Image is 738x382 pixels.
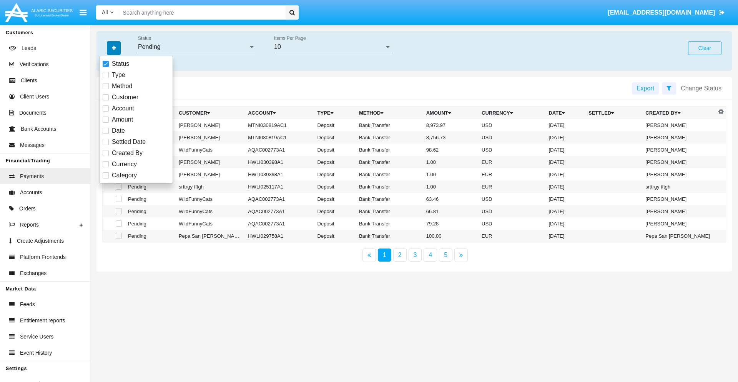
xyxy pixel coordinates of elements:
[314,107,356,119] th: Type
[314,230,356,242] td: Deposit
[642,168,716,180] td: [PERSON_NAME]
[19,109,47,117] span: Documents
[545,230,585,242] td: [DATE]
[608,9,715,16] span: [EMAIL_ADDRESS][DOMAIN_NAME]
[125,180,176,193] td: Pending
[20,349,52,357] span: Event History
[356,217,423,230] td: Bank Transfer
[314,119,356,131] td: Deposit
[356,119,423,131] td: Bank Transfer
[112,115,133,124] span: Amount
[176,143,245,156] td: WildFunnyCats
[176,205,245,217] td: WildFunnyCats
[22,44,36,52] span: Leads
[545,107,585,119] th: Date
[245,205,314,217] td: AQAC002773A1
[176,217,245,230] td: WildFunnyCats
[356,107,423,119] th: Method
[112,137,146,147] span: Settled Date
[545,131,585,143] td: [DATE]
[545,217,585,230] td: [DATE]
[356,230,423,242] td: Bank Transfer
[642,217,716,230] td: [PERSON_NAME]
[424,249,437,262] a: 4
[314,156,356,168] td: Deposit
[20,269,47,277] span: Exchanges
[17,237,64,245] span: Create Adjustments
[20,172,44,180] span: Payments
[545,205,585,217] td: [DATE]
[314,131,356,143] td: Deposit
[479,217,545,230] td: USD
[479,156,545,168] td: EUR
[96,8,119,17] a: All
[125,217,176,230] td: Pending
[479,131,545,143] td: USD
[642,143,716,156] td: [PERSON_NAME]
[637,85,654,92] span: Export
[423,205,479,217] td: 66.81
[245,107,314,119] th: Account
[642,119,716,131] td: [PERSON_NAME]
[274,43,281,50] span: 10
[245,131,314,143] td: MTNI030819AC1
[125,193,176,205] td: Pending
[423,193,479,205] td: 63.46
[20,188,42,197] span: Accounts
[314,143,356,156] td: Deposit
[545,143,585,156] td: [DATE]
[245,180,314,193] td: HWLI025117A1
[479,180,545,193] td: EUR
[19,205,36,213] span: Orders
[545,193,585,205] td: [DATE]
[642,230,716,242] td: Pepa San [PERSON_NAME]
[423,131,479,143] td: 8,756.73
[642,205,716,217] td: [PERSON_NAME]
[479,119,545,131] td: USD
[20,60,48,68] span: Verifications
[688,41,721,55] button: Clear
[423,156,479,168] td: 1.00
[479,168,545,180] td: EUR
[125,205,176,217] td: Pending
[545,156,585,168] td: [DATE]
[176,230,245,242] td: Pepa San [PERSON_NAME]
[119,5,283,20] input: Search
[176,156,245,168] td: [PERSON_NAME]
[112,171,137,180] span: Category
[112,160,137,169] span: Currency
[112,104,134,113] span: Account
[423,119,479,131] td: 8,973.97
[176,119,245,131] td: [PERSON_NAME]
[545,168,585,180] td: [DATE]
[423,180,479,193] td: 1.00
[642,180,716,193] td: srttrgy tftgh
[102,9,108,15] span: All
[632,82,659,95] button: Export
[112,59,129,68] span: Status
[356,193,423,205] td: Bank Transfer
[423,230,479,242] td: 100.00
[314,193,356,205] td: Deposit
[423,107,479,119] th: Amount
[314,205,356,217] td: Deposit
[439,249,452,262] a: 5
[356,156,423,168] td: Bank Transfer
[20,141,45,149] span: Messages
[423,168,479,180] td: 1.00
[423,217,479,230] td: 79.28
[176,180,245,193] td: srttrgy tftgh
[20,221,39,229] span: Reports
[112,70,125,80] span: Type
[676,82,726,95] button: Change Status
[138,43,161,50] span: Pending
[479,205,545,217] td: USD
[409,249,422,262] a: 3
[20,253,66,261] span: Platform Frontends
[245,143,314,156] td: AQAC002773A1
[245,168,314,180] td: HWLI030398A1
[479,193,545,205] td: USD
[20,317,65,325] span: Entitlement reports
[245,156,314,168] td: HWLI030398A1
[479,143,545,156] td: USD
